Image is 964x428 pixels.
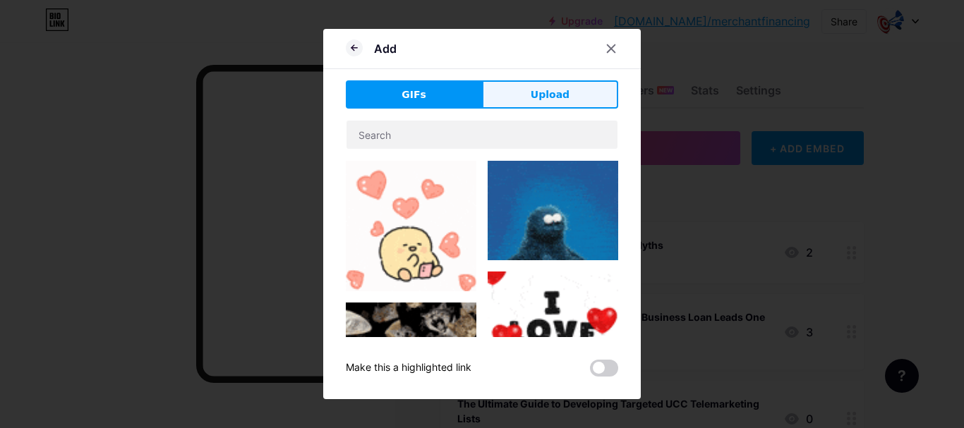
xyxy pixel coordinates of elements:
input: Search [347,121,617,149]
div: Add [374,40,397,57]
span: Upload [531,87,570,102]
img: Gihpy [488,271,618,402]
img: Gihpy [346,161,476,291]
span: GIFs [402,87,426,102]
button: Upload [482,80,618,109]
button: GIFs [346,80,482,109]
div: Make this a highlighted link [346,360,471,377]
img: Gihpy [488,161,618,260]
